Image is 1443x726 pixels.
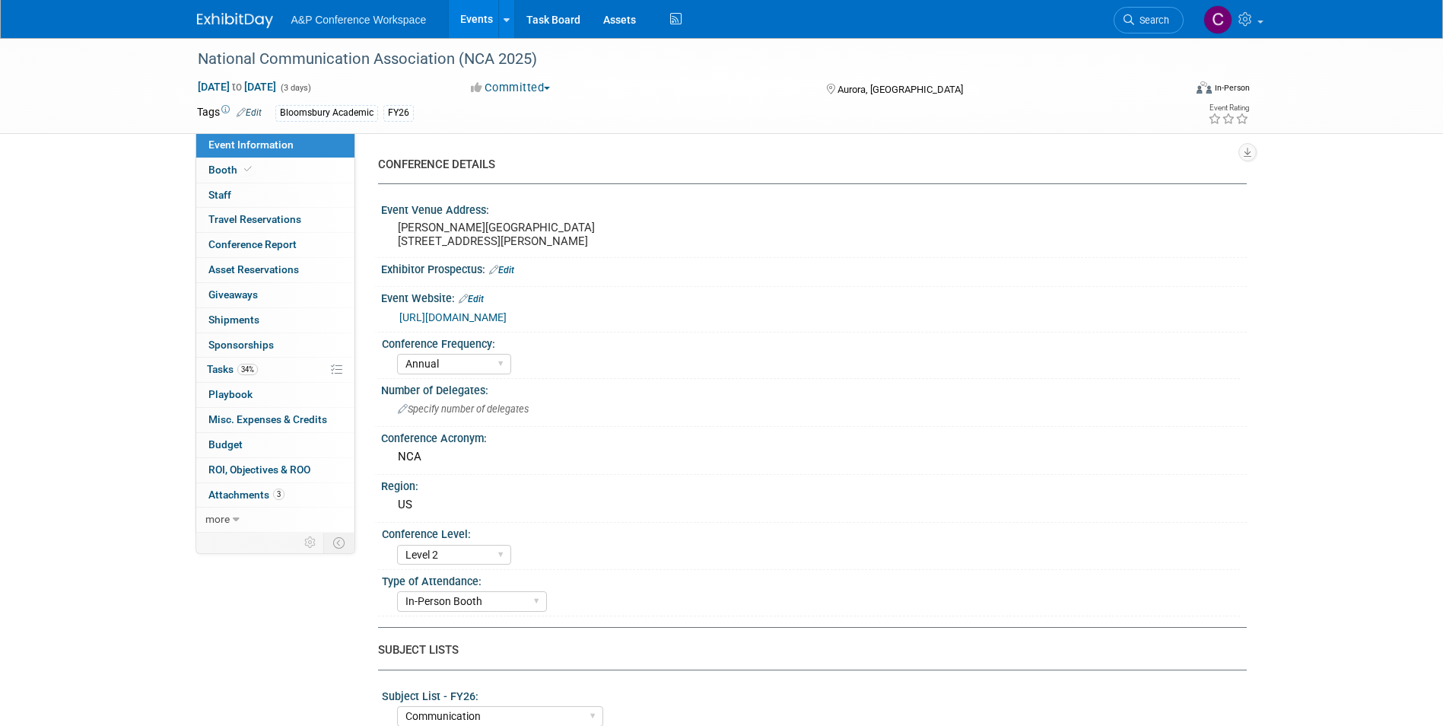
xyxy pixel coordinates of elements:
span: Conference Report [208,238,297,250]
a: Staff [196,183,354,208]
a: [URL][DOMAIN_NAME] [399,311,507,323]
span: 3 [273,489,284,500]
span: Event Information [208,139,294,151]
a: Edit [237,107,262,118]
a: Edit [489,265,514,275]
div: US [393,493,1235,517]
pre: [PERSON_NAME][GEOGRAPHIC_DATA] [STREET_ADDRESS][PERSON_NAME] [398,221,725,248]
a: ROI, Objectives & ROO [196,458,354,482]
a: Shipments [196,308,354,333]
div: In-Person [1214,82,1250,94]
span: Staff [208,189,231,201]
a: Travel Reservations [196,208,354,232]
span: Misc. Expenses & Credits [208,413,327,425]
div: Conference Acronym: [381,427,1247,446]
span: to [230,81,244,93]
div: Subject List - FY26: [382,685,1240,704]
a: Conference Report [196,233,354,257]
div: Event Rating [1208,104,1249,112]
div: Type of Attendance: [382,570,1240,589]
span: [DATE] [DATE] [197,80,277,94]
div: Number of Delegates: [381,379,1247,398]
span: 34% [237,364,258,375]
a: Search [1114,7,1184,33]
span: ROI, Objectives & ROO [208,463,310,476]
a: Giveaways [196,283,354,307]
span: Tasks [207,363,258,375]
span: Asset Reservations [208,263,299,275]
span: Budget [208,438,243,451]
div: Event Format [1094,79,1251,102]
div: National Communication Association (NCA 2025) [192,46,1161,73]
a: Attachments3 [196,483,354,508]
div: CONFERENCE DETAILS [378,157,1235,173]
i: Booth reservation complete [244,165,252,174]
div: SUBJECT LISTS [378,642,1235,658]
button: Committed [466,80,556,96]
a: Edit [459,294,484,304]
div: Region: [381,475,1247,494]
div: Exhibitor Prospectus: [381,258,1247,278]
div: Bloomsbury Academic [275,105,378,121]
span: Attachments [208,489,284,501]
td: Tags [197,104,262,122]
span: (3 days) [279,83,311,93]
a: more [196,508,354,532]
span: Travel Reservations [208,213,301,225]
a: Playbook [196,383,354,407]
img: ExhibitDay [197,13,273,28]
a: Booth [196,158,354,183]
a: Sponsorships [196,333,354,358]
div: NCA [393,445,1235,469]
span: Sponsorships [208,339,274,351]
a: Tasks34% [196,358,354,382]
td: Toggle Event Tabs [323,533,354,552]
div: Event Venue Address: [381,199,1247,218]
div: Conference Level: [382,523,1240,542]
span: Shipments [208,314,259,326]
span: more [205,513,230,525]
td: Personalize Event Tab Strip [297,533,324,552]
span: Search [1134,14,1169,26]
a: Event Information [196,133,354,158]
span: A&P Conference Workspace [291,14,427,26]
div: Event Website: [381,287,1247,307]
span: Specify number of delegates [398,403,529,415]
span: Giveaways [208,288,258,301]
div: FY26 [383,105,414,121]
span: Aurora, [GEOGRAPHIC_DATA] [838,84,963,95]
span: Playbook [208,388,253,400]
a: Budget [196,433,354,457]
img: Cyanne Stonesmith [1203,5,1232,34]
span: Booth [208,164,255,176]
div: Conference Frequency: [382,333,1240,352]
img: Format-Inperson.png [1197,81,1212,94]
a: Misc. Expenses & Credits [196,408,354,432]
a: Asset Reservations [196,258,354,282]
